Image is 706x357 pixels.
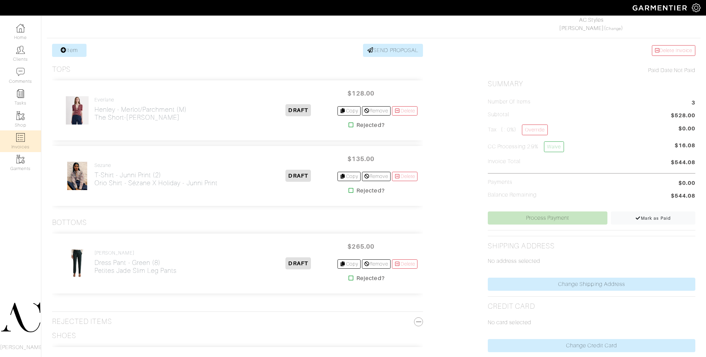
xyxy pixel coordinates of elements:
span: $265.00 [340,239,382,254]
a: Remove [362,106,391,116]
img: 3WihiFiqMDrbr5ZQYkKSMi2g [67,161,88,190]
span: 3 [692,99,695,108]
a: [PERSON_NAME] [559,25,604,31]
img: GMthr7s2eYSsYcYD9JdFjPsB [65,96,89,125]
h5: Number of Items [488,99,531,105]
h2: Henley - Merlot/Parchment (M) The Short-[PERSON_NAME] [94,106,187,121]
a: Delete [392,172,417,181]
a: Delete [392,106,417,116]
a: Copy [337,259,361,269]
h2: T-Shirt - Junni Print (2) Orio Shirt - Sézane x Holiday - Junni Print [94,171,218,187]
img: clients-icon-6bae9207a08558b7cb47a8932f037763ab4055f8c8b6bfacd5dc20c3e0201464.png [16,46,25,54]
span: $128.00 [340,86,382,101]
div: Not Paid [488,66,695,75]
a: Item [52,44,87,57]
a: Everlane Henley - Merlot/Parchment (M)The Short-[PERSON_NAME] [94,97,187,121]
p: No address selected [488,257,695,265]
img: garments-icon-b7da505a4dc4fd61783c78ac3ca0ef83fa9d6f193b1c9dc38574b1d14d53ca28.png [16,155,25,163]
a: Remove [362,172,391,181]
a: Process Payment [488,211,607,225]
a: Sezane T-Shirt - Junni Print (2)Orio Shirt - Sézane x Holiday - Junni Print [94,162,218,187]
div: ( ) [491,16,692,32]
span: DRAFT [285,257,311,269]
span: DRAFT [285,104,311,116]
img: VRfKMDGsMkFPSCwbaQS2kLkB [65,249,89,278]
a: Copy [337,106,361,116]
span: $0.00 [678,125,695,133]
h4: Sezane [94,162,218,168]
a: Delete Invoice [652,45,695,56]
h4: [PERSON_NAME] [94,250,176,256]
span: $135.00 [340,151,382,166]
p: No card selected [488,318,695,327]
h4: Everlane [94,97,187,103]
img: garments-icon-b7da505a4dc4fd61783c78ac3ca0ef83fa9d6f193b1c9dc38574b1d14d53ca28.png [16,111,25,120]
h5: Subtotal [488,111,509,118]
span: $544.08 [671,158,695,168]
a: AC.Styles [579,17,603,23]
a: Copy [337,172,361,181]
h2: Dress Pant - Green (8) Petites Jade Slim Leg Pants [94,259,176,275]
h2: Shipping Address [488,242,555,250]
a: Delete [392,259,417,269]
img: comment-icon-a0a6a9ef722e966f86d9cbdc48e553b5cf19dbc54f86b18d962a5391bc8f6eb6.png [16,68,25,76]
span: DRAFT [285,170,311,182]
h3: Tops [52,65,71,74]
strong: Rejected? [356,274,384,282]
a: Override [522,125,548,135]
span: $16.08 [675,141,695,155]
h5: CC Processing 2.9% [488,141,564,152]
span: Paid Date: [648,67,674,73]
h2: Credit Card [488,302,535,311]
span: $544.08 [671,192,695,201]
strong: Rejected? [356,121,384,129]
a: SEND PROPOSAL [363,44,423,57]
img: gear-icon-white-bd11855cb880d31180b6d7d6211b90ccbf57a29d726f0c71d8c61bd08dd39cc2.png [692,3,700,12]
img: dashboard-icon-dbcd8f5a0b271acd01030246c82b418ddd0df26cd7fceb0bd07c9910d44c42f6.png [16,24,25,32]
strong: Rejected? [356,187,384,195]
h3: Rejected Items [52,317,423,326]
span: $0.00 [678,179,695,187]
a: Remove [362,259,391,269]
h3: Bottoms [52,218,87,227]
a: Mark as Paid [611,211,695,225]
h5: Balance Remaining [488,192,537,198]
img: garmentier-logo-header-white-b43fb05a5012e4ada735d5af1a66efaba907eab6374d6393d1fbf88cb4ef424d.png [629,2,692,14]
a: Change Credit Card [488,339,695,352]
h5: Tax ( : 0%) [488,125,548,135]
a: Change Shipping Address [488,278,695,291]
img: reminder-icon-8004d30b9f0a5d33ae49ab947aed9ed385cf756f9e5892f1edd6e32f2345188e.png [16,89,25,98]
a: [PERSON_NAME] Dress Pant - Green (8)Petites Jade Slim Leg Pants [94,250,176,275]
img: orders-icon-0abe47150d42831381b5fb84f609e132dff9fe21cb692f30cb5eec754e2cba89.png [16,133,25,142]
h3: Shoes [52,331,76,340]
span: $528.00 [671,111,695,121]
h5: Payments [488,179,512,186]
a: Change [606,27,621,31]
h2: Summary [488,80,695,88]
span: Mark as Paid [635,216,671,221]
a: Waive [544,141,564,152]
h5: Invoice Total [488,158,521,165]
